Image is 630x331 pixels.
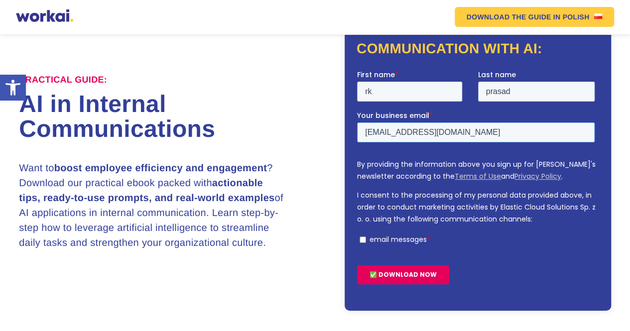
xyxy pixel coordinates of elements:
[357,70,599,292] iframe: Form 0
[357,20,599,58] h2: Get the guide and enhance communication with AI:
[54,163,267,174] strong: boost employee efficiency and engagement
[455,7,615,27] a: DOWNLOAD THE GUIDEIN POLISHUS flag
[467,13,551,20] em: DOWNLOAD THE GUIDE
[19,92,315,142] h1: AI in Internal Communications
[19,75,107,86] label: Practical Guide:
[594,13,602,19] img: US flag
[19,161,285,250] h3: Want to ? Download our practical ebook packed with of AI applications in internal communication. ...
